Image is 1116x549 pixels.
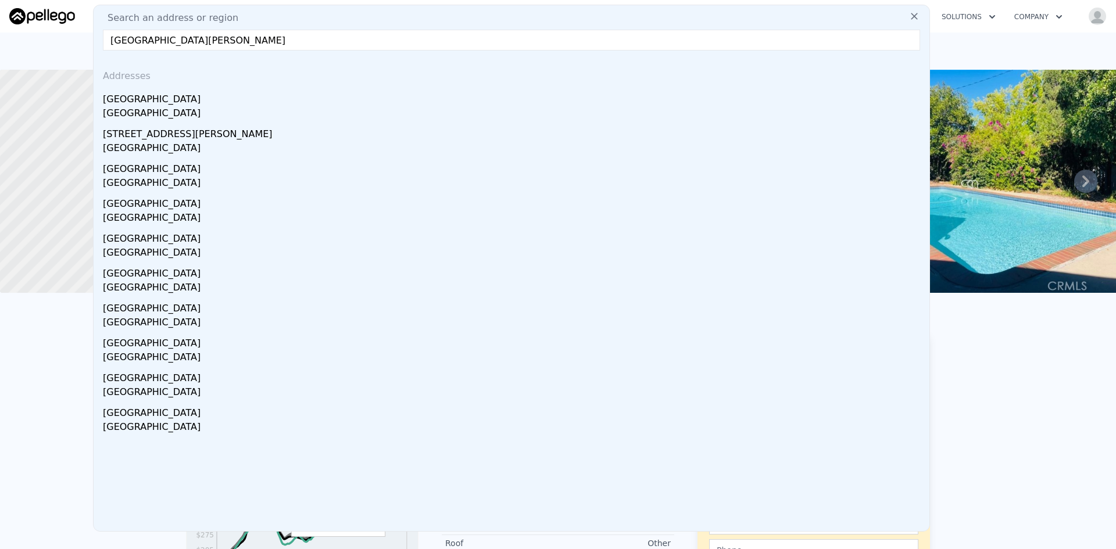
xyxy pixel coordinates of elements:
[103,315,925,332] div: [GEOGRAPHIC_DATA]
[103,211,925,227] div: [GEOGRAPHIC_DATA]
[103,297,925,315] div: [GEOGRAPHIC_DATA]
[103,262,925,281] div: [GEOGRAPHIC_DATA]
[103,350,925,367] div: [GEOGRAPHIC_DATA]
[1005,6,1072,27] button: Company
[103,88,925,106] div: [GEOGRAPHIC_DATA]
[103,281,925,297] div: [GEOGRAPHIC_DATA]
[445,537,558,549] div: Roof
[103,227,925,246] div: [GEOGRAPHIC_DATA]
[932,6,1005,27] button: Solutions
[196,531,214,539] tspan: $275
[1088,7,1107,26] img: avatar
[98,11,238,25] span: Search an address or region
[103,192,925,211] div: [GEOGRAPHIC_DATA]
[103,30,920,51] input: Enter an address, city, region, neighborhood or zip code
[103,157,925,176] div: [GEOGRAPHIC_DATA]
[103,420,925,436] div: [GEOGRAPHIC_DATA]
[98,60,925,88] div: Addresses
[103,123,925,141] div: [STREET_ADDRESS][PERSON_NAME]
[103,176,925,192] div: [GEOGRAPHIC_DATA]
[103,385,925,401] div: [GEOGRAPHIC_DATA]
[558,537,671,549] div: Other
[103,141,925,157] div: [GEOGRAPHIC_DATA]
[103,401,925,420] div: [GEOGRAPHIC_DATA]
[103,332,925,350] div: [GEOGRAPHIC_DATA]
[103,106,925,123] div: [GEOGRAPHIC_DATA]
[9,8,75,24] img: Pellego
[103,246,925,262] div: [GEOGRAPHIC_DATA]
[103,367,925,385] div: [GEOGRAPHIC_DATA]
